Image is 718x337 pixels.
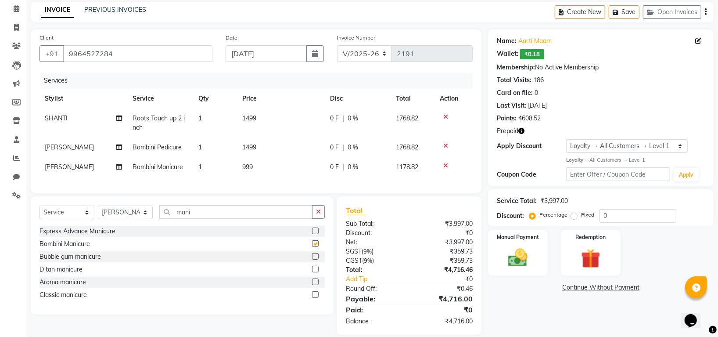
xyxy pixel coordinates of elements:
img: _gift.svg [575,246,607,271]
div: ₹4,716.00 [409,317,480,326]
th: Qty [193,89,237,109]
div: Paid: [339,304,409,315]
div: ₹4,716.46 [409,265,480,275]
button: Open Invoices [643,5,701,19]
div: ₹3,997.00 [409,219,480,228]
div: Total Visits: [497,76,531,85]
div: Classic manicure [39,290,87,300]
div: ₹4,716.00 [409,294,480,304]
div: ₹0.46 [409,284,480,294]
span: 9% [364,257,372,264]
img: _cash.svg [502,246,534,269]
div: No Active Membership [497,63,705,72]
div: Balance : [339,317,409,326]
span: | [342,114,344,123]
label: Client [39,34,54,42]
a: INVOICE [41,2,74,18]
div: ₹359.73 [409,247,480,256]
div: Membership: [497,63,535,72]
span: 0 F [330,163,339,172]
div: Points: [497,114,517,123]
div: Coupon Code [497,170,566,179]
label: Date [226,34,237,42]
div: ₹359.73 [409,256,480,265]
button: Create New [555,5,605,19]
button: Save [609,5,639,19]
span: 999 [242,163,253,171]
span: 1499 [242,114,256,122]
span: 9% [363,248,372,255]
div: D tan manicure [39,265,83,274]
div: ₹3,997.00 [409,238,480,247]
div: Bubble gum manicure [39,252,101,261]
th: Service [127,89,193,109]
span: Prepaid [497,127,518,136]
div: Name: [497,36,517,46]
input: Search or Scan [159,205,312,219]
div: Discount: [339,228,409,238]
div: Bombini Manicure [39,239,90,249]
span: CGST [346,257,362,265]
span: Roots Touch up 2 inch [133,114,185,131]
span: 0 % [348,143,358,152]
span: 1 [198,163,202,171]
span: | [342,163,344,172]
span: 1768.82 [396,114,418,122]
iframe: chat widget [681,302,709,328]
div: ₹0 [409,228,480,238]
span: ₹0.18 [520,49,544,59]
div: Card on file: [497,88,533,98]
div: [DATE] [528,101,547,110]
a: Add Tip [339,275,421,284]
label: Redemption [576,233,606,241]
label: Percentage [539,211,567,219]
button: +91 [39,45,64,62]
div: 0 [535,88,538,98]
div: ( ) [339,247,409,256]
span: 0 F [330,114,339,123]
span: [PERSON_NAME] [45,143,94,151]
label: Invoice Number [337,34,375,42]
div: ₹0 [409,304,480,315]
label: Manual Payment [497,233,539,241]
div: Wallet: [497,49,518,59]
span: 1499 [242,143,256,151]
div: Discount: [497,211,524,221]
div: ₹3,997.00 [540,196,568,206]
a: PREVIOUS INVOICES [84,6,146,14]
div: Payable: [339,294,409,304]
span: 1 [198,114,202,122]
div: Sub Total: [339,219,409,228]
span: 1178.82 [396,163,418,171]
div: Last Visit: [497,101,526,110]
div: ( ) [339,256,409,265]
span: [PERSON_NAME] [45,163,94,171]
a: Continue Without Payment [490,283,712,292]
div: Total: [339,265,409,275]
div: Net: [339,238,409,247]
input: Search by Name/Mobile/Email/Code [63,45,212,62]
span: | [342,143,344,152]
span: SGST [346,247,362,255]
div: All Customers → Level 1 [566,156,705,164]
div: Express Advance Manicure [39,227,115,236]
th: Action [434,89,473,109]
span: 1768.82 [396,143,418,151]
div: ₹0 [421,275,479,284]
span: 1 [198,143,202,151]
span: 0 F [330,143,339,152]
div: Aroma manicure [39,278,86,287]
span: Bombini Manicure [133,163,183,171]
span: SHANTI [45,114,68,122]
th: Disc [325,89,391,109]
div: Round Off: [339,284,409,294]
th: Price [237,89,325,109]
th: Stylist [39,89,127,109]
div: Apply Discount [497,141,566,151]
th: Total [391,89,434,109]
span: Bombini Pedicure [133,143,182,151]
span: Total [346,206,366,215]
label: Fixed [581,211,594,219]
span: 0 % [348,163,358,172]
div: Services [40,72,479,89]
